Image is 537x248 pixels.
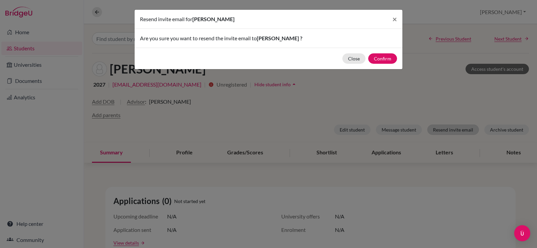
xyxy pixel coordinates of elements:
[257,35,302,41] span: [PERSON_NAME] ?
[514,225,530,241] div: Open Intercom Messenger
[368,53,397,64] button: Confirm
[192,16,235,22] span: [PERSON_NAME]
[140,34,397,42] p: Are you sure you want to resend the invite email to
[392,14,397,24] span: ×
[140,16,192,22] span: Resend invite email for
[342,53,365,64] button: Close
[387,10,402,29] button: Close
